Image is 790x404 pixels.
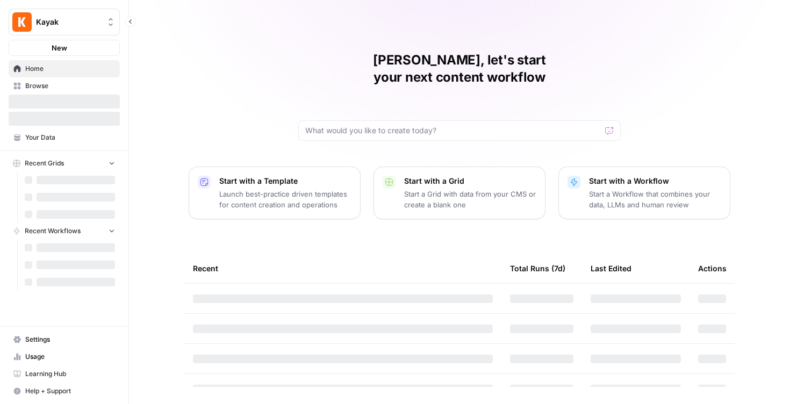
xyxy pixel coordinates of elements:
[25,158,64,168] span: Recent Grids
[510,254,565,283] div: Total Runs (7d)
[25,386,115,396] span: Help + Support
[25,352,115,362] span: Usage
[25,133,115,142] span: Your Data
[9,223,120,239] button: Recent Workflows
[589,176,721,186] p: Start with a Workflow
[25,81,115,91] span: Browse
[25,335,115,344] span: Settings
[9,365,120,383] a: Learning Hub
[374,167,545,219] button: Start with a GridStart a Grid with data from your CMS or create a blank one
[9,77,120,95] a: Browse
[9,383,120,400] button: Help + Support
[298,52,621,86] h1: [PERSON_NAME], let's start your next content workflow
[9,155,120,171] button: Recent Grids
[9,331,120,348] a: Settings
[12,12,32,32] img: Kayak Logo
[52,42,67,53] span: New
[404,189,536,210] p: Start a Grid with data from your CMS or create a blank one
[9,348,120,365] a: Usage
[193,254,493,283] div: Recent
[219,176,351,186] p: Start with a Template
[698,254,727,283] div: Actions
[9,129,120,146] a: Your Data
[558,167,730,219] button: Start with a WorkflowStart a Workflow that combines your data, LLMs and human review
[25,64,115,74] span: Home
[25,226,81,236] span: Recent Workflows
[591,254,631,283] div: Last Edited
[9,60,120,77] a: Home
[9,40,120,56] button: New
[305,125,601,136] input: What would you like to create today?
[404,176,536,186] p: Start with a Grid
[189,167,361,219] button: Start with a TemplateLaunch best-practice driven templates for content creation and operations
[589,189,721,210] p: Start a Workflow that combines your data, LLMs and human review
[25,369,115,379] span: Learning Hub
[36,17,101,27] span: Kayak
[219,189,351,210] p: Launch best-practice driven templates for content creation and operations
[9,9,120,35] button: Workspace: Kayak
